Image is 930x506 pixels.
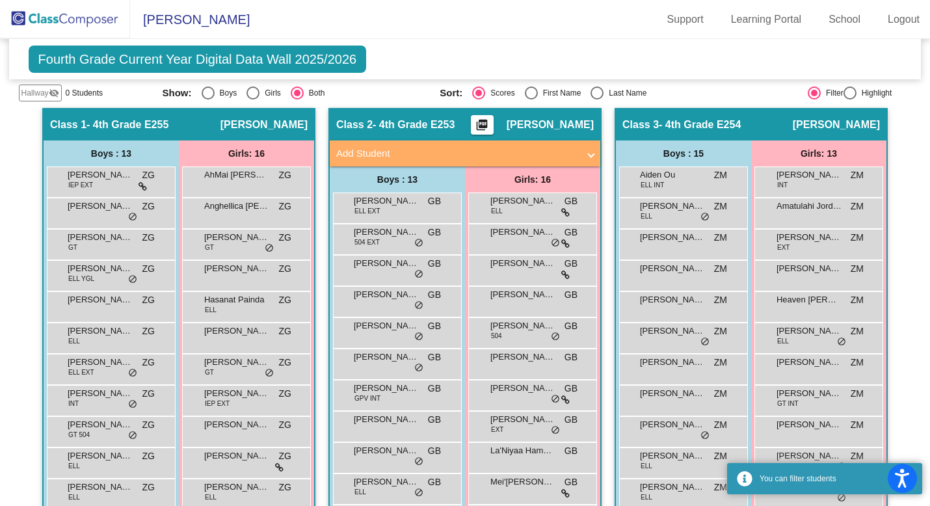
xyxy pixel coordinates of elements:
mat-radio-group: Select an option [440,87,708,100]
span: [PERSON_NAME] [640,481,705,494]
span: [PERSON_NAME] [640,449,705,462]
mat-expansion-panel-header: Add Student [330,140,600,166]
span: do_not_disturb_alt [414,488,423,498]
div: Scores [485,87,514,99]
span: do_not_disturb_alt [551,394,560,405]
span: ZG [279,200,291,213]
span: [PERSON_NAME] [354,351,419,364]
span: do_not_disturb_alt [414,332,423,342]
span: Class 1 [50,118,86,131]
span: GB [565,257,578,271]
span: do_not_disturb_alt [414,363,423,373]
span: Hasanat Painda [204,293,269,306]
span: - 4th Grade E254 [659,118,741,131]
span: do_not_disturb_alt [414,238,423,248]
span: ZM [851,262,864,276]
span: do_not_disturb_alt [837,493,846,503]
span: ZM [851,231,864,245]
span: GT 504 [68,430,90,440]
span: INT [68,399,79,408]
span: IEP EXT [68,180,93,190]
span: ZM [714,200,727,213]
span: [PERSON_NAME] [204,449,269,462]
span: GB [428,413,441,427]
span: GB [565,413,578,427]
span: La'Niyaa Hampton [490,444,555,457]
span: ELL [68,492,80,502]
span: [PERSON_NAME] [204,418,269,431]
span: ZM [714,168,727,182]
span: do_not_disturb_alt [414,457,423,467]
span: GT [205,367,214,377]
span: ZG [142,356,155,369]
span: do_not_disturb_alt [700,337,710,347]
span: ELL [641,461,652,471]
div: Girls: 16 [465,166,600,193]
span: [PERSON_NAME] [490,288,555,301]
span: [PERSON_NAME] [490,351,555,364]
span: [PERSON_NAME] [354,194,419,207]
span: [PERSON_NAME] [68,231,133,244]
span: ZG [279,481,291,494]
span: do_not_disturb_alt [128,431,137,441]
span: [PERSON_NAME] [640,325,705,338]
div: Boys : 13 [44,140,179,166]
span: ZG [142,262,155,276]
span: [PERSON_NAME] [354,257,419,270]
span: do_not_disturb_alt [837,462,846,472]
span: ELL [641,492,652,502]
span: GT INT [777,399,799,408]
span: do_not_disturb_alt [700,212,710,222]
span: ZG [142,418,155,432]
span: [PERSON_NAME] [777,356,842,369]
span: [PERSON_NAME] [204,481,269,494]
span: [PERSON_NAME] [640,200,705,213]
span: do_not_disturb_alt [128,274,137,285]
span: [PERSON_NAME] [490,226,555,239]
span: GB [565,319,578,333]
span: ZG [142,231,155,245]
span: Class 3 [622,118,659,131]
span: ZG [279,325,291,338]
span: [PERSON_NAME] [68,200,133,213]
span: Fourth Grade Current Year Digital Data Wall 2025/2026 [29,46,367,73]
span: [PERSON_NAME] [640,418,705,431]
span: ELL [354,487,366,497]
span: [PERSON_NAME] [490,382,555,395]
span: [PERSON_NAME] [204,262,269,275]
span: [PERSON_NAME] [68,418,133,431]
span: ELL [491,206,503,216]
span: ELL [68,461,80,471]
span: GB [428,226,441,239]
span: 504 EXT [354,237,380,247]
div: Highlight [857,87,892,99]
span: ZG [142,481,155,494]
span: INT [777,180,788,190]
span: Sort: [440,87,462,99]
mat-icon: visibility_off [49,88,59,98]
span: GB [428,444,441,458]
span: Anghellica [PERSON_NAME] [204,200,269,213]
mat-icon: picture_as_pdf [474,118,490,137]
a: Logout [877,9,930,30]
span: [PERSON_NAME] [777,387,842,400]
span: do_not_disturb_alt [128,368,137,379]
span: [PERSON_NAME] [68,449,133,462]
span: GB [565,475,578,489]
div: Girls: 16 [179,140,314,166]
span: do_not_disturb_alt [700,431,710,441]
span: [PERSON_NAME] [354,319,419,332]
span: ZG [279,168,291,182]
span: [PERSON_NAME] [640,387,705,400]
button: Print Students Details [471,115,494,135]
span: [PERSON_NAME] [777,418,842,431]
div: Both [304,87,325,99]
span: [PERSON_NAME] [354,413,419,426]
span: ZG [279,356,291,369]
span: ZM [714,387,727,401]
div: You can filter students [760,473,912,485]
span: - 4th Grade E255 [86,118,168,131]
span: do_not_disturb_alt [128,399,137,410]
span: [PERSON_NAME] [354,382,419,395]
span: ELL [641,211,652,221]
